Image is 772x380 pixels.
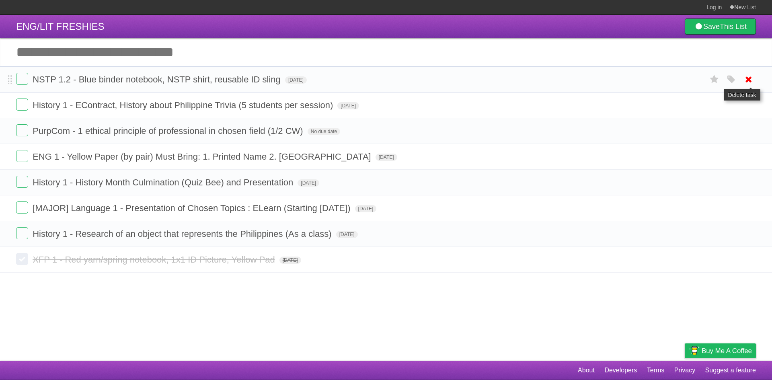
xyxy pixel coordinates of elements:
span: ENG/LIT FRESHIES [16,21,105,32]
label: Done [16,150,28,162]
span: History 1 - Research of an object that represents the Philippines (As a class) [33,229,333,239]
a: Privacy [674,363,695,378]
label: Done [16,73,28,85]
label: Done [16,253,28,265]
span: No due date [308,128,340,135]
a: Terms [647,363,665,378]
a: Buy me a coffee [685,343,756,358]
span: [MAJOR] Language 1 - Presentation of Chosen Topics : ELearn (Starting [DATE]) [33,203,352,213]
img: Buy me a coffee [689,344,700,357]
label: Star task [707,73,722,86]
span: [DATE] [355,205,377,212]
span: [DATE] [376,154,397,161]
label: Done [16,227,28,239]
a: SaveThis List [685,18,756,35]
span: Buy me a coffee [702,344,752,358]
span: [DATE] [285,76,307,84]
span: History 1 - EContract, History about Philippine Trivia (5 students per session) [33,100,335,110]
b: This List [720,23,747,31]
label: Done [16,176,28,188]
span: [DATE] [336,231,358,238]
span: XFP 1 - Red yarn/spring notebook, 1x1 ID Picture, Yellow Pad [33,255,277,265]
label: Done [16,99,28,111]
span: History 1 - History Month Culmination (Quiz Bee) and Presentation [33,177,295,187]
span: [DATE] [279,257,301,264]
span: NSTP 1.2 - Blue binder notebook, NSTP shirt, reusable ID sling [33,74,283,84]
label: Done [16,201,28,214]
a: About [578,363,595,378]
span: [DATE] [298,179,319,187]
span: PurpCom - 1 ethical principle of professional in chosen field (1/2 CW) [33,126,305,136]
label: Done [16,124,28,136]
span: ENG 1 - Yellow Paper (by pair) Must Bring: 1. Printed Name 2. [GEOGRAPHIC_DATA] [33,152,373,162]
a: Developers [604,363,637,378]
a: Suggest a feature [705,363,756,378]
span: [DATE] [337,102,359,109]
